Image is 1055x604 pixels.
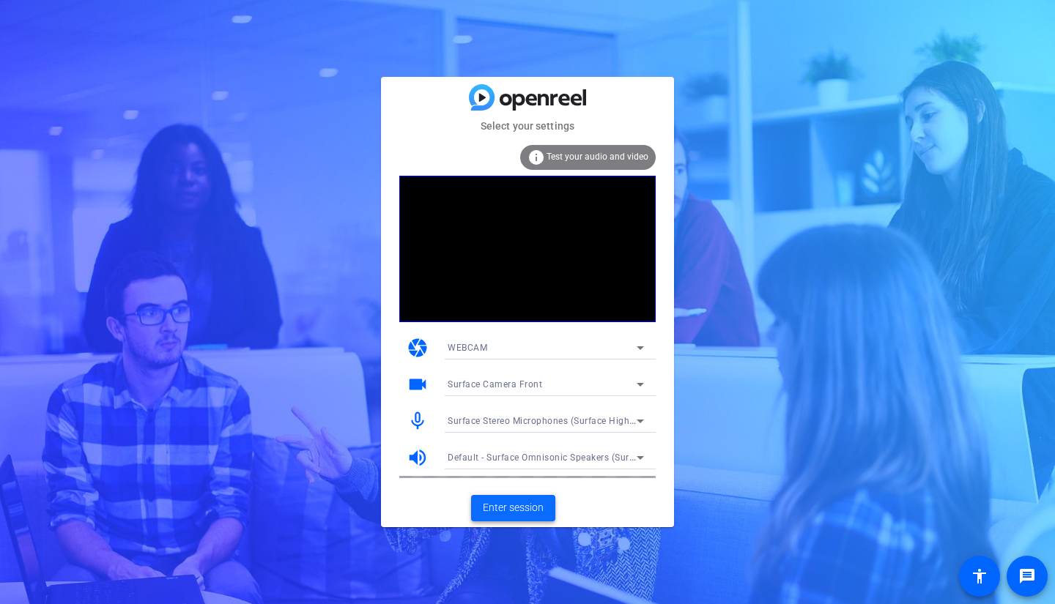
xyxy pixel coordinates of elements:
[407,410,429,432] mat-icon: mic_none
[471,495,555,521] button: Enter session
[448,343,487,353] span: WEBCAM
[448,379,542,389] span: Surface Camera Front
[483,500,544,515] span: Enter session
[1018,567,1036,585] mat-icon: message
[407,337,429,359] mat-icon: camera
[971,567,988,585] mat-icon: accessibility
[381,118,674,134] mat-card-subtitle: Select your settings
[527,149,545,166] mat-icon: info
[407,373,429,395] mat-icon: videocam
[547,152,648,162] span: Test your audio and video
[469,84,586,110] img: blue-gradient.svg
[448,414,705,426] span: Surface Stereo Microphones (Surface High Definition Audio)
[407,447,429,469] mat-icon: volume_up
[448,451,746,463] span: Default - Surface Omnisonic Speakers (Surface High Definition Audio)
